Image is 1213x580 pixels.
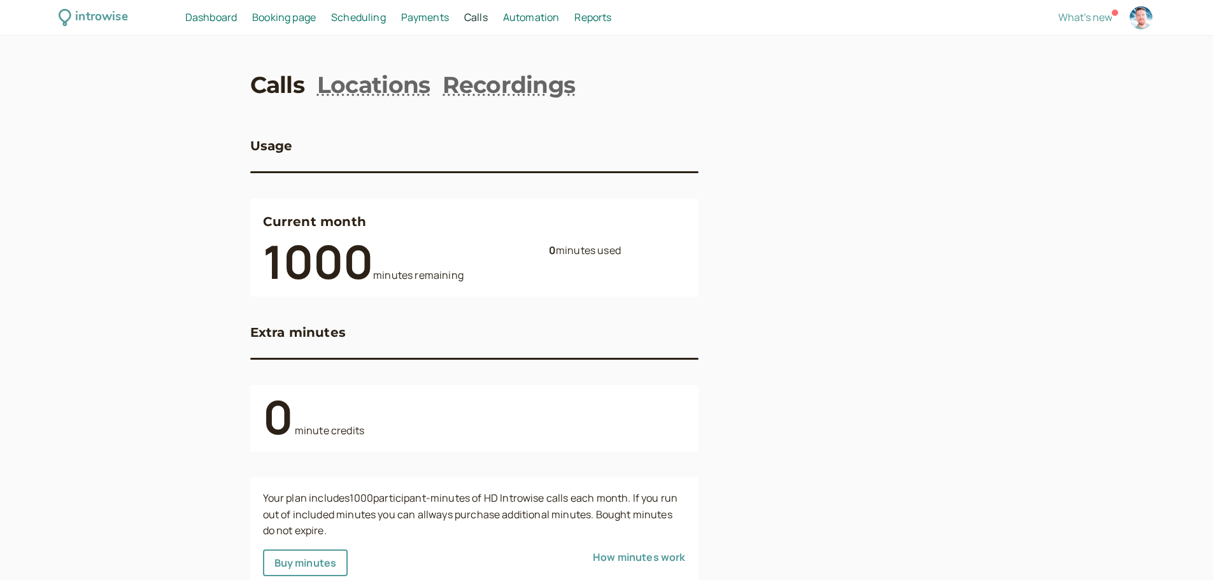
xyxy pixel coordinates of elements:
[274,556,337,570] span: Buy minutes
[252,10,316,24] span: Booking page
[250,69,304,101] a: Calls
[263,230,374,293] b: 1000
[593,550,686,564] a: How minutes work
[401,10,449,26] a: Payments
[464,10,488,24] span: Calls
[185,10,237,24] span: Dashboard
[263,549,348,576] button: Buy minutes
[317,69,430,101] a: Locations
[250,322,346,343] h3: Extra minutes
[263,490,686,540] div: Your plan includes 1000 participant-minutes of HD Introwise calls each month. If you run out of i...
[263,211,686,232] h3: Current month
[263,398,686,439] div: minute credits
[443,69,575,101] a: Recordings
[331,10,386,26] a: Scheduling
[549,243,556,257] b: 0
[503,10,560,26] a: Automation
[1058,10,1112,24] span: What's new
[75,8,127,27] div: introwise
[1058,11,1112,23] button: What's new
[263,385,293,448] b: 0
[331,10,386,24] span: Scheduling
[574,10,611,26] a: Reports
[401,10,449,24] span: Payments
[574,10,611,24] span: Reports
[464,10,488,26] a: Calls
[549,243,686,284] div: minutes used
[252,10,316,26] a: Booking page
[250,136,293,156] h3: Usage
[185,10,237,26] a: Dashboard
[1128,4,1154,31] a: Account
[59,8,128,27] a: introwise
[263,243,536,284] div: minutes remaining
[503,10,560,24] span: Automation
